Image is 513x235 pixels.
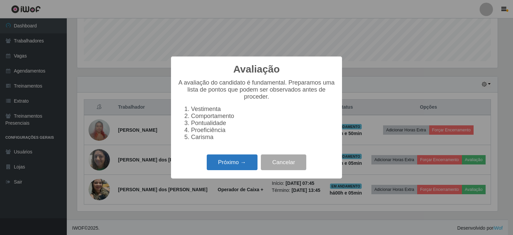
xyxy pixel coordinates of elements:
[191,134,335,141] li: Carisma
[233,63,280,75] h2: Avaliação
[178,79,335,100] p: A avaliação do candidato é fundamental. Preparamos uma lista de pontos que podem ser observados a...
[261,154,306,170] button: Cancelar
[191,127,335,134] li: Proeficiência
[191,120,335,127] li: Pontualidade
[191,113,335,120] li: Comportamento
[191,106,335,113] li: Vestimenta
[207,154,258,170] button: Próximo →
